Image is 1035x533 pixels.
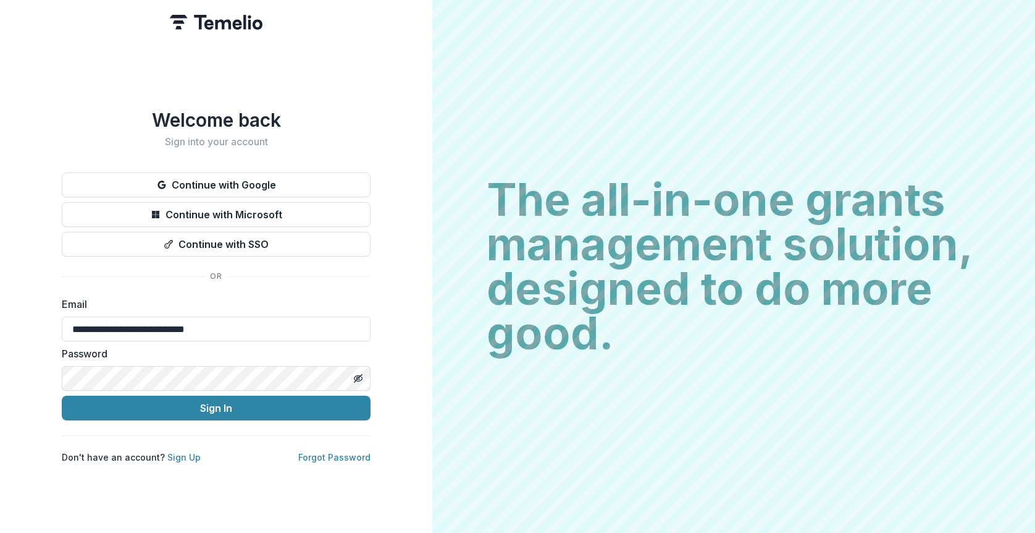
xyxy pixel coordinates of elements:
button: Continue with SSO [62,232,371,257]
button: Continue with Google [62,173,371,197]
button: Sign In [62,396,371,420]
a: Sign Up [167,452,201,463]
h2: Sign into your account [62,136,371,148]
p: Don't have an account? [62,451,201,464]
label: Email [62,297,363,312]
button: Continue with Microsoft [62,202,371,227]
img: Temelio [170,15,262,30]
h1: Welcome back [62,109,371,131]
label: Password [62,346,363,361]
button: Toggle password visibility [348,369,368,388]
a: Forgot Password [298,452,371,463]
